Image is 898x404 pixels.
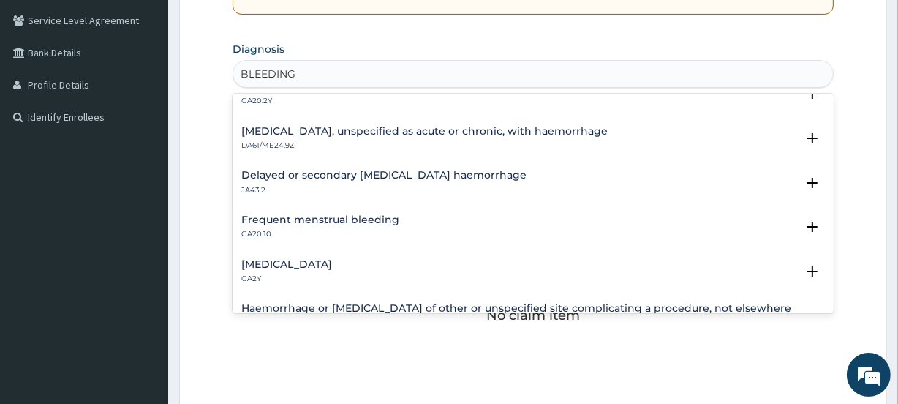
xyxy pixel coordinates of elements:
p: GA20.2Y [241,96,418,106]
h4: [MEDICAL_DATA], unspecified as acute or chronic, with haemorrhage [241,126,608,137]
h4: [MEDICAL_DATA] [241,259,332,270]
p: JA43.2 [241,185,527,195]
span: We're online! [85,113,202,261]
p: DA61/ME24.9Z [241,141,608,151]
i: open select status [804,85,821,102]
p: No claim item [486,308,580,323]
h4: Haemorrhage or [MEDICAL_DATA] of other or unspecified site complicating a procedure, not elsewher... [241,303,796,326]
p: GA2Y [241,274,332,284]
i: open select status [804,263,821,280]
textarea: Type your message and hit 'Enter' [7,258,279,309]
h4: Delayed or secondary [MEDICAL_DATA] haemorrhage [241,170,527,181]
div: Chat with us now [76,82,246,101]
div: Minimize live chat window [240,7,275,42]
label: Diagnosis [233,42,284,56]
h4: Frequent menstrual bleeding [241,214,399,225]
i: open select status [804,218,821,236]
i: open select status [804,313,821,330]
p: GA20.10 [241,229,399,239]
i: open select status [804,174,821,192]
img: d_794563401_company_1708531726252_794563401 [27,73,59,110]
i: open select status [804,130,821,147]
